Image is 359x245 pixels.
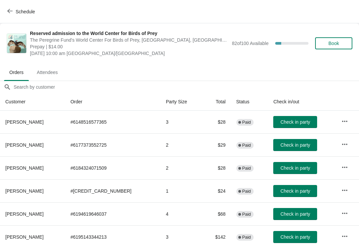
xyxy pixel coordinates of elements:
button: Check in party [273,139,317,151]
span: [DATE] 10:00 am [GEOGRAPHIC_DATA]/[GEOGRAPHIC_DATA] [30,50,229,57]
span: Check in party [281,211,310,217]
img: Reserved admission to the World Center for Birds of Prey [7,34,26,53]
button: Check in party [273,116,317,128]
td: $29 [203,133,231,156]
td: $24 [203,179,231,202]
span: [PERSON_NAME] [5,142,44,148]
td: $68 [203,202,231,225]
th: Check in/out [268,93,336,111]
span: Check in party [281,188,310,194]
button: Check in party [273,162,317,174]
th: Status [231,93,268,111]
th: Party Size [161,93,203,111]
span: [PERSON_NAME] [5,119,44,125]
button: Book [315,37,352,49]
button: Check in party [273,208,317,220]
td: 4 [161,202,203,225]
td: # 6148516577365 [65,111,161,133]
th: Order [65,93,161,111]
span: Schedule [16,9,35,14]
span: [PERSON_NAME] [5,211,44,217]
td: # [CREDIT_CARD_NUMBER] [65,179,161,202]
span: Paid [242,189,251,194]
button: Schedule [3,6,40,18]
th: Total [203,93,231,111]
span: The Peregrine Fund's World Center For Birds of Prey, [GEOGRAPHIC_DATA], [GEOGRAPHIC_DATA], [US_ST... [30,37,229,43]
span: Check in party [281,234,310,240]
span: Paid [242,212,251,217]
td: 1 [161,179,203,202]
span: Attendees [32,66,63,78]
td: # 6184324071509 [65,156,161,179]
td: 2 [161,156,203,179]
span: Paid [242,166,251,171]
span: [PERSON_NAME] [5,188,44,194]
td: $28 [203,156,231,179]
td: 2 [161,133,203,156]
span: Paid [242,235,251,240]
span: Book [328,41,339,46]
span: Reserved admission to the World Center for Birds of Prey [30,30,229,37]
span: Orders [4,66,29,78]
span: Check in party [281,119,310,125]
span: 82 of 100 Available [232,41,269,46]
span: [PERSON_NAME] [5,165,44,171]
span: Check in party [281,142,310,148]
span: [PERSON_NAME] [5,234,44,240]
span: Prepay | $14.00 [30,43,229,50]
span: Check in party [281,165,310,171]
button: Check in party [273,185,317,197]
td: # 6177373552725 [65,133,161,156]
span: Paid [242,120,251,125]
button: Check in party [273,231,317,243]
td: $28 [203,111,231,133]
td: 3 [161,111,203,133]
input: Search by customer [13,81,359,93]
span: Paid [242,143,251,148]
td: # 6194619646037 [65,202,161,225]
